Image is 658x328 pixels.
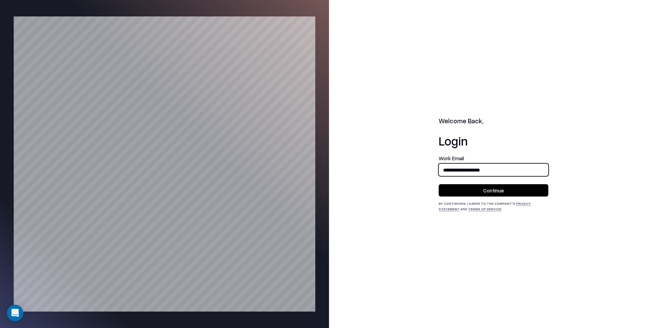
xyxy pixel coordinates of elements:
[468,207,501,211] a: Terms of Service
[439,184,548,197] button: Continue
[439,116,548,126] h2: Welcome Back,
[439,156,548,161] label: Work Email
[439,201,548,212] div: By continuing, I agree to the Company's and
[7,305,23,321] div: Open Intercom Messenger
[439,134,548,148] h1: Login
